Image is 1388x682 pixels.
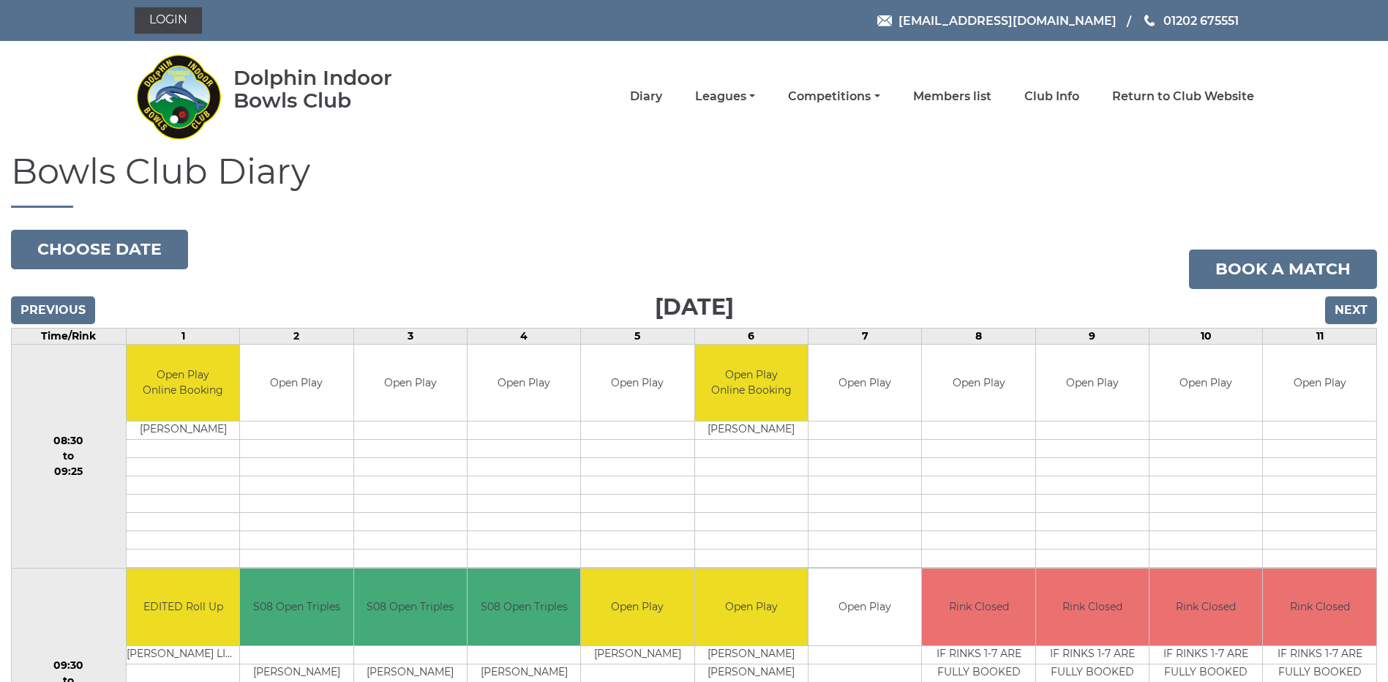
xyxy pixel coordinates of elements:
[922,328,1035,344] td: 8
[353,328,467,344] td: 3
[1112,89,1254,105] a: Return to Club Website
[694,328,808,344] td: 6
[1035,328,1149,344] td: 9
[12,328,127,344] td: Time/Rink
[354,345,467,421] td: Open Play
[1036,345,1149,421] td: Open Play
[922,569,1035,645] td: Rink Closed
[1142,12,1239,30] a: Phone us 01202 675551
[922,664,1035,682] td: FULLY BOOKED
[1149,664,1262,682] td: FULLY BOOKED
[240,569,353,645] td: S08 Open Triples
[135,45,222,148] img: Dolphin Indoor Bowls Club
[127,345,239,421] td: Open Play Online Booking
[1036,664,1149,682] td: FULLY BOOKED
[1189,250,1377,289] a: Book a match
[240,328,353,344] td: 2
[127,421,239,440] td: [PERSON_NAME]
[354,664,467,682] td: [PERSON_NAME]
[12,344,127,569] td: 08:30 to 09:25
[468,345,580,421] td: Open Play
[233,67,439,112] div: Dolphin Indoor Bowls Club
[581,328,694,344] td: 5
[1149,645,1262,664] td: IF RINKS 1-7 ARE
[468,569,580,645] td: S08 Open Triples
[1263,664,1376,682] td: FULLY BOOKED
[1263,345,1376,421] td: Open Play
[467,328,580,344] td: 4
[695,569,808,645] td: Open Play
[11,230,188,269] button: Choose date
[240,345,353,421] td: Open Play
[1024,89,1079,105] a: Club Info
[1263,328,1377,344] td: 11
[127,569,239,645] td: EDITED Roll Up
[695,645,808,664] td: [PERSON_NAME]
[1149,328,1263,344] td: 10
[913,89,991,105] a: Members list
[581,569,694,645] td: Open Play
[126,328,239,344] td: 1
[1036,645,1149,664] td: IF RINKS 1-7 ARE
[11,296,95,324] input: Previous
[1325,296,1377,324] input: Next
[11,152,1377,208] h1: Bowls Club Diary
[788,89,879,105] a: Competitions
[695,421,808,440] td: [PERSON_NAME]
[877,12,1117,30] a: Email [EMAIL_ADDRESS][DOMAIN_NAME]
[899,13,1117,27] span: [EMAIL_ADDRESS][DOMAIN_NAME]
[581,645,694,664] td: [PERSON_NAME]
[922,345,1035,421] td: Open Play
[127,645,239,664] td: [PERSON_NAME] LIGHT
[809,345,921,421] td: Open Play
[695,345,808,421] td: Open Play Online Booking
[581,345,694,421] td: Open Play
[695,89,755,105] a: Leagues
[695,664,808,682] td: [PERSON_NAME]
[809,569,921,645] td: Open Play
[468,664,580,682] td: [PERSON_NAME]
[1149,569,1262,645] td: Rink Closed
[1036,569,1149,645] td: Rink Closed
[1149,345,1262,421] td: Open Play
[630,89,662,105] a: Diary
[922,645,1035,664] td: IF RINKS 1-7 ARE
[809,328,922,344] td: 7
[135,7,202,34] a: Login
[354,569,467,645] td: S08 Open Triples
[1263,569,1376,645] td: Rink Closed
[1163,13,1239,27] span: 01202 675551
[1263,645,1376,664] td: IF RINKS 1-7 ARE
[240,664,353,682] td: [PERSON_NAME]
[877,15,892,26] img: Email
[1144,15,1155,26] img: Phone us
